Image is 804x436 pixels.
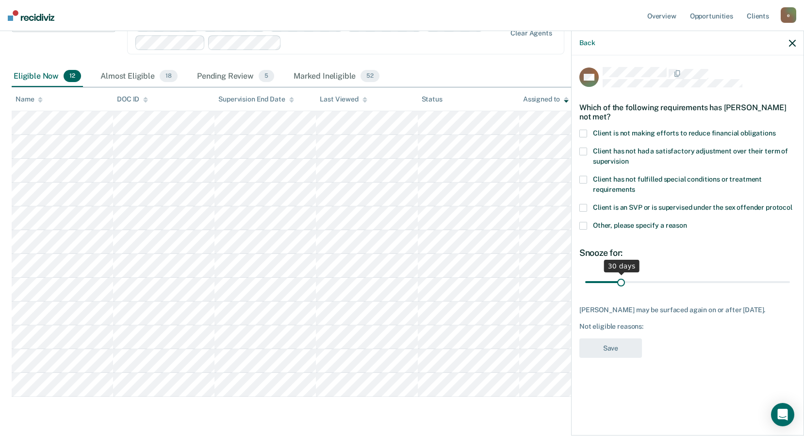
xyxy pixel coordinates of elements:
img: Recidiviz [8,10,54,21]
div: Name [16,95,43,103]
span: 12 [64,70,81,83]
div: Eligible Now [12,66,83,87]
button: Save [579,338,642,358]
span: Other, please specify a reason [593,221,687,229]
div: Which of the following requirements has [PERSON_NAME] not met? [579,95,796,129]
div: Clear agents [510,29,552,37]
div: Snooze for: [579,248,796,258]
div: Assigned to [523,95,569,103]
div: [PERSON_NAME] may be surfaced again on or after [DATE]. [579,306,796,314]
div: Marked Ineligible [292,66,381,87]
span: Client has not had a satisfactory adjustment over their term of supervision [593,147,788,165]
span: 18 [160,70,178,83]
div: DOC ID [117,95,148,103]
div: Almost Eligible [98,66,180,87]
span: Client has not fulfilled special conditions or treatment requirements [593,175,762,193]
div: Not eligible reasons: [579,322,796,331]
div: 30 days [604,260,640,272]
div: Last Viewed [320,95,367,103]
span: 52 [361,70,379,83]
div: Pending Review [195,66,276,87]
div: Open Intercom Messenger [771,403,794,426]
span: 5 [259,70,274,83]
button: Back [579,39,595,47]
span: Client is not making efforts to reduce financial obligations [593,129,776,137]
div: Supervision End Date [218,95,294,103]
div: e [781,7,796,23]
div: Status [422,95,443,103]
span: Client is an SVP or is supervised under the sex offender protocol [593,203,792,211]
